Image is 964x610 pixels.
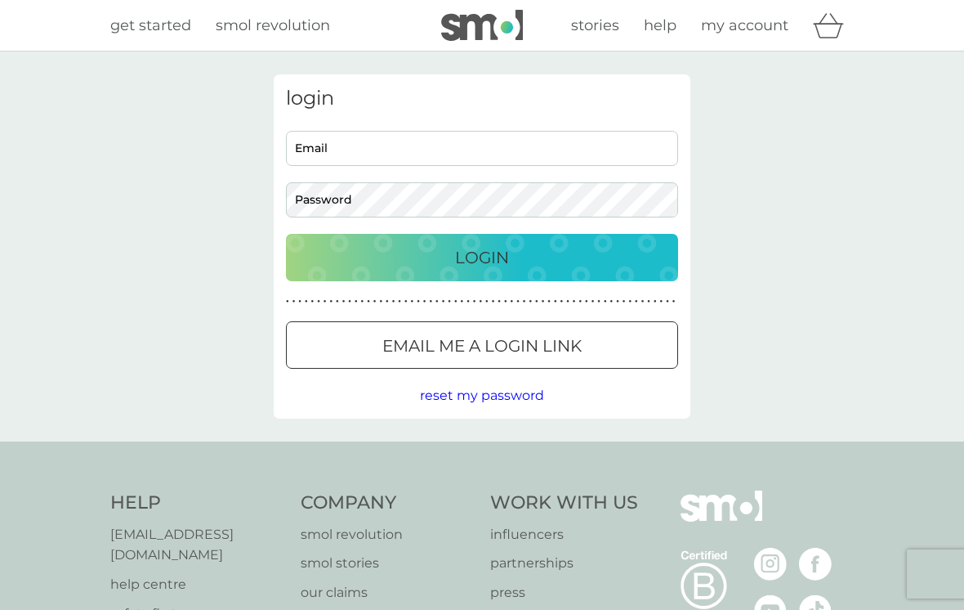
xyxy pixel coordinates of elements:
[516,298,520,306] p: ●
[597,298,600,306] p: ●
[535,298,538,306] p: ●
[644,16,676,34] span: help
[701,16,788,34] span: my account
[754,548,787,581] img: visit the smol Instagram page
[455,244,509,271] p: Login
[492,298,495,306] p: ●
[623,298,626,306] p: ●
[490,582,638,603] a: press
[429,298,432,306] p: ●
[361,298,364,306] p: ●
[435,298,439,306] p: ●
[666,298,669,306] p: ●
[571,14,619,38] a: stories
[298,298,301,306] p: ●
[301,553,475,574] a: smol stories
[479,298,482,306] p: ●
[404,298,408,306] p: ●
[511,298,514,306] p: ●
[585,298,588,306] p: ●
[681,491,762,546] img: smol
[547,298,551,306] p: ●
[498,298,501,306] p: ●
[286,298,289,306] p: ●
[286,321,678,369] button: Email me a login link
[348,298,351,306] p: ●
[473,298,476,306] p: ●
[286,234,678,281] button: Login
[604,298,607,306] p: ●
[616,298,619,306] p: ●
[490,553,638,574] a: partnerships
[392,298,395,306] p: ●
[504,298,507,306] p: ●
[324,298,327,306] p: ●
[411,298,414,306] p: ●
[566,298,569,306] p: ●
[660,298,663,306] p: ●
[573,298,576,306] p: ●
[305,298,308,306] p: ●
[216,16,330,34] span: smol revolution
[420,385,544,406] button: reset my password
[442,298,445,306] p: ●
[301,582,475,603] a: our claims
[644,14,676,38] a: help
[301,524,475,545] a: smol revolution
[292,298,296,306] p: ●
[647,298,650,306] p: ●
[560,298,564,306] p: ●
[641,298,645,306] p: ●
[286,87,678,110] h3: login
[628,298,632,306] p: ●
[571,16,619,34] span: stories
[417,298,420,306] p: ●
[654,298,657,306] p: ●
[542,298,545,306] p: ●
[110,574,284,595] a: help centre
[423,298,426,306] p: ●
[813,9,854,42] div: basket
[485,298,489,306] p: ●
[466,298,470,306] p: ●
[398,298,401,306] p: ●
[367,298,370,306] p: ●
[448,298,451,306] p: ●
[373,298,377,306] p: ●
[635,298,638,306] p: ●
[311,298,315,306] p: ●
[578,298,582,306] p: ●
[591,298,595,306] p: ●
[110,524,284,566] a: [EMAIL_ADDRESS][DOMAIN_NAME]
[379,298,382,306] p: ●
[454,298,457,306] p: ●
[554,298,557,306] p: ●
[523,298,526,306] p: ●
[301,491,475,516] h4: Company
[317,298,320,306] p: ●
[490,524,638,545] a: influencers
[799,548,832,581] img: visit the smol Facebook page
[216,14,330,38] a: smol revolution
[329,298,332,306] p: ●
[610,298,614,306] p: ●
[110,491,284,516] h4: Help
[490,491,638,516] h4: Work With Us
[420,388,544,403] span: reset my password
[701,14,788,38] a: my account
[342,298,346,306] p: ●
[110,16,191,34] span: get started
[529,298,532,306] p: ●
[382,333,582,359] p: Email me a login link
[441,10,523,41] img: smol
[461,298,464,306] p: ●
[110,14,191,38] a: get started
